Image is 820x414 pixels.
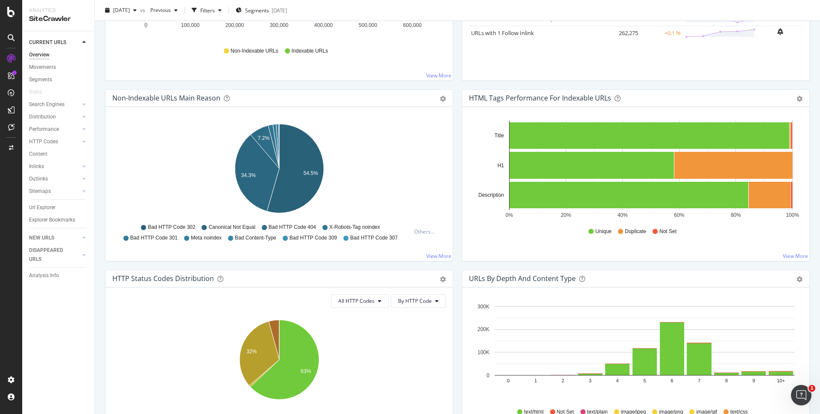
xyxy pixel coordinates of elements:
[414,228,438,235] div: Others...
[29,137,58,146] div: HTTP Codes
[29,187,80,196] a: Sitemaps
[29,271,88,280] a: Analysis Info
[398,297,432,305] span: By HTTP Code
[147,6,171,14] span: Previous
[495,133,504,139] text: Title
[200,6,215,14] div: Filters
[29,203,56,212] div: Url Explorer
[440,276,446,282] div: gear
[112,274,214,283] div: HTTP Status Codes Distribution
[391,294,446,308] button: By HTTP Code
[29,50,88,59] a: Overview
[29,162,80,171] a: Inlinks
[29,162,44,171] div: Inlinks
[181,22,200,28] text: 100,000
[659,228,676,235] span: Not Set
[29,100,80,109] a: Search Engines
[29,271,59,280] div: Analysis Info
[191,234,222,242] span: Meta noindex
[616,378,619,383] text: 4
[29,88,42,97] div: Visits
[235,234,276,242] span: Bad Content-Type
[232,3,290,17] button: Segments[DATE]
[246,348,257,354] text: 32%
[797,276,802,282] div: gear
[777,28,783,35] div: bell-plus
[301,368,311,374] text: 63%
[292,47,328,55] span: Indexable URLs
[258,135,270,141] text: 7.2%
[426,252,451,260] a: View More
[589,378,592,383] text: 3
[561,212,571,218] text: 20%
[506,212,513,218] text: 0%
[469,94,611,102] div: HTML Tags Performance for Indexable URLs
[350,234,398,242] span: Bad HTTP Code 307
[29,63,56,72] div: Movements
[29,75,88,84] a: Segments
[29,88,50,97] a: Visits
[269,224,316,231] span: Bad HTTP Code 404
[486,373,489,379] text: 0
[478,192,504,198] text: Description
[29,234,80,242] a: NEW URLS
[674,212,684,218] text: 60%
[359,22,378,28] text: 500,000
[290,234,337,242] span: Bad HTTP Code 309
[534,378,537,383] text: 1
[403,22,422,28] text: 600,000
[643,378,646,383] text: 5
[791,385,811,405] iframe: Intercom live chat
[498,163,504,169] text: H1
[29,246,80,264] a: DISAPPEARED URLS
[29,216,75,225] div: Explorer Bookmarks
[29,7,88,14] div: Analytics
[29,125,59,134] div: Performance
[698,378,700,383] text: 7
[113,6,130,14] span: 2025 Sep. 7th
[338,297,375,305] span: All HTTP Codes
[808,385,815,392] span: 1
[29,38,66,47] div: CURRENT URLS
[29,246,72,264] div: DISAPPEARED URLS
[272,6,287,14] div: [DATE]
[304,170,318,176] text: 54.5%
[148,224,195,231] span: Bad HTTP Code 302
[625,228,646,235] span: Duplicate
[471,15,564,22] a: Indexable URLs with Bad Description
[640,26,683,40] td: +0.1 %
[29,125,80,134] a: Performance
[469,301,802,400] svg: A chart.
[29,112,80,121] a: Distribution
[29,75,52,84] div: Segments
[477,349,489,355] text: 100K
[112,315,446,414] svg: A chart.
[797,96,802,102] div: gear
[314,22,333,28] text: 400,000
[477,326,489,332] text: 200K
[440,96,446,102] div: gear
[270,22,289,28] text: 300,000
[208,224,255,231] span: Canonical Not Equal
[29,112,56,121] div: Distribution
[331,294,389,308] button: All HTTP Codes
[112,121,446,220] svg: A chart.
[130,234,178,242] span: Bad HTTP Code 301
[725,378,728,383] text: 8
[426,72,451,79] a: View More
[507,378,510,383] text: 0
[777,378,785,383] text: 10+
[29,38,80,47] a: CURRENT URLS
[29,174,80,183] a: Outlinks
[147,3,181,17] button: Previous
[329,224,380,231] span: X-Robots-Tag noindex
[469,121,802,220] div: A chart.
[245,6,269,14] span: Segments
[477,304,489,310] text: 300K
[595,228,612,235] span: Unique
[29,100,64,109] div: Search Engines
[786,212,799,218] text: 100%
[102,3,140,17] button: [DATE]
